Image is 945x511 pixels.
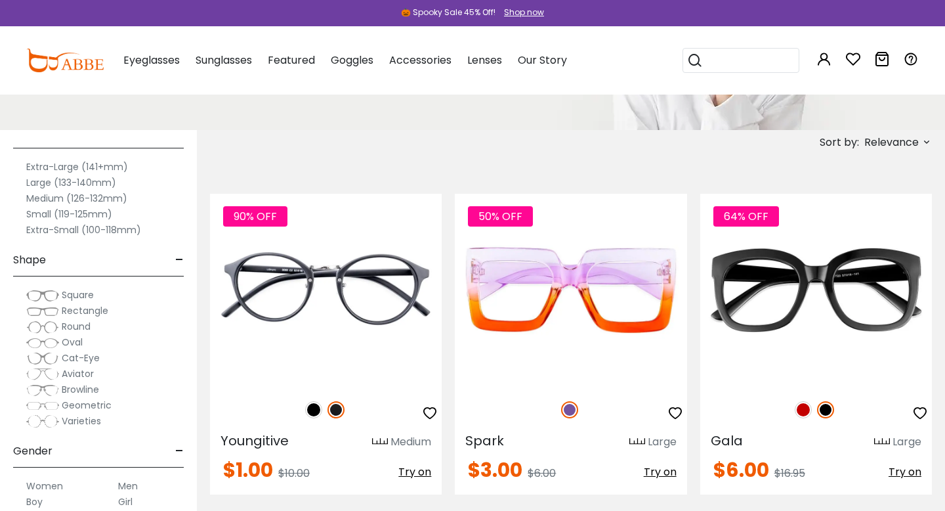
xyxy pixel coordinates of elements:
span: Eyeglasses [123,53,180,68]
span: Sunglasses [196,53,252,68]
span: Relevance [864,131,919,154]
span: Square [62,288,94,301]
span: $1.00 [223,456,273,484]
span: Sort by: [820,135,859,150]
span: - [175,244,184,276]
span: - [175,435,184,467]
span: Gala [711,432,743,450]
span: Round [62,320,91,333]
div: Large [648,434,677,450]
span: Featured [268,53,315,68]
a: Shop now [497,7,544,18]
span: Geometric [62,399,112,412]
img: Round.png [26,321,59,334]
span: Goggles [331,53,373,68]
span: 50% OFF [468,206,533,227]
span: Browline [62,383,99,396]
img: Rectangle.png [26,305,59,318]
label: Boy [26,494,43,510]
span: $3.00 [468,456,522,484]
span: Oval [62,336,83,349]
img: Oval.png [26,336,59,349]
span: Youngitive [220,432,289,450]
span: Varieties [62,414,101,428]
label: Small (119-125mm) [26,206,112,222]
span: $6.00 [713,456,769,484]
button: Try on [398,460,431,484]
img: Matte-black Youngitive - Plastic ,Adjust Nose Pads [210,194,442,387]
label: Women [26,478,63,494]
img: size ruler [372,437,388,447]
img: Purple [561,401,578,418]
span: Try on [644,464,677,479]
img: Black Gala - Plastic ,Universal Bridge Fit [700,194,932,387]
img: Varieties.png [26,414,59,428]
label: Extra-Large (141+mm) [26,159,128,175]
label: Medium (126-132mm) [26,190,127,206]
span: Try on [889,464,921,479]
img: Aviator.png [26,368,59,381]
label: Extra-Small (100-118mm) [26,222,141,238]
button: Try on [889,460,921,484]
img: Square.png [26,289,59,302]
span: Gender [13,435,52,467]
span: Shape [13,244,46,276]
img: abbeglasses.com [26,49,104,72]
span: Spark [465,432,504,450]
span: Try on [398,464,431,479]
label: Men [118,478,138,494]
span: 64% OFF [713,206,779,227]
img: Black [305,401,322,418]
div: Medium [390,434,431,450]
button: Try on [644,460,677,484]
span: Our Story [518,53,567,68]
img: size ruler [629,437,645,447]
img: Purple Spark - Plastic ,Universal Bridge Fit [455,194,686,387]
img: Cat-Eye.png [26,352,59,365]
span: $10.00 [278,466,310,481]
img: Geometric.png [26,399,59,412]
span: Aviator [62,367,94,380]
div: 🎃 Spooky Sale 45% Off! [401,7,495,18]
label: Girl [118,494,133,510]
div: Large [892,434,921,450]
img: Red [795,401,812,418]
span: Accessories [389,53,451,68]
label: Large (133-140mm) [26,175,116,190]
img: size ruler [874,437,890,447]
span: Lenses [467,53,502,68]
span: $16.95 [774,466,805,481]
img: Browline.png [26,384,59,397]
span: Cat-Eye [62,351,100,365]
div: Shop now [504,7,544,18]
img: Matte Black [327,401,345,418]
span: $6.00 [528,466,556,481]
span: 90% OFF [223,206,287,227]
img: Black [817,401,834,418]
span: Rectangle [62,304,108,317]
